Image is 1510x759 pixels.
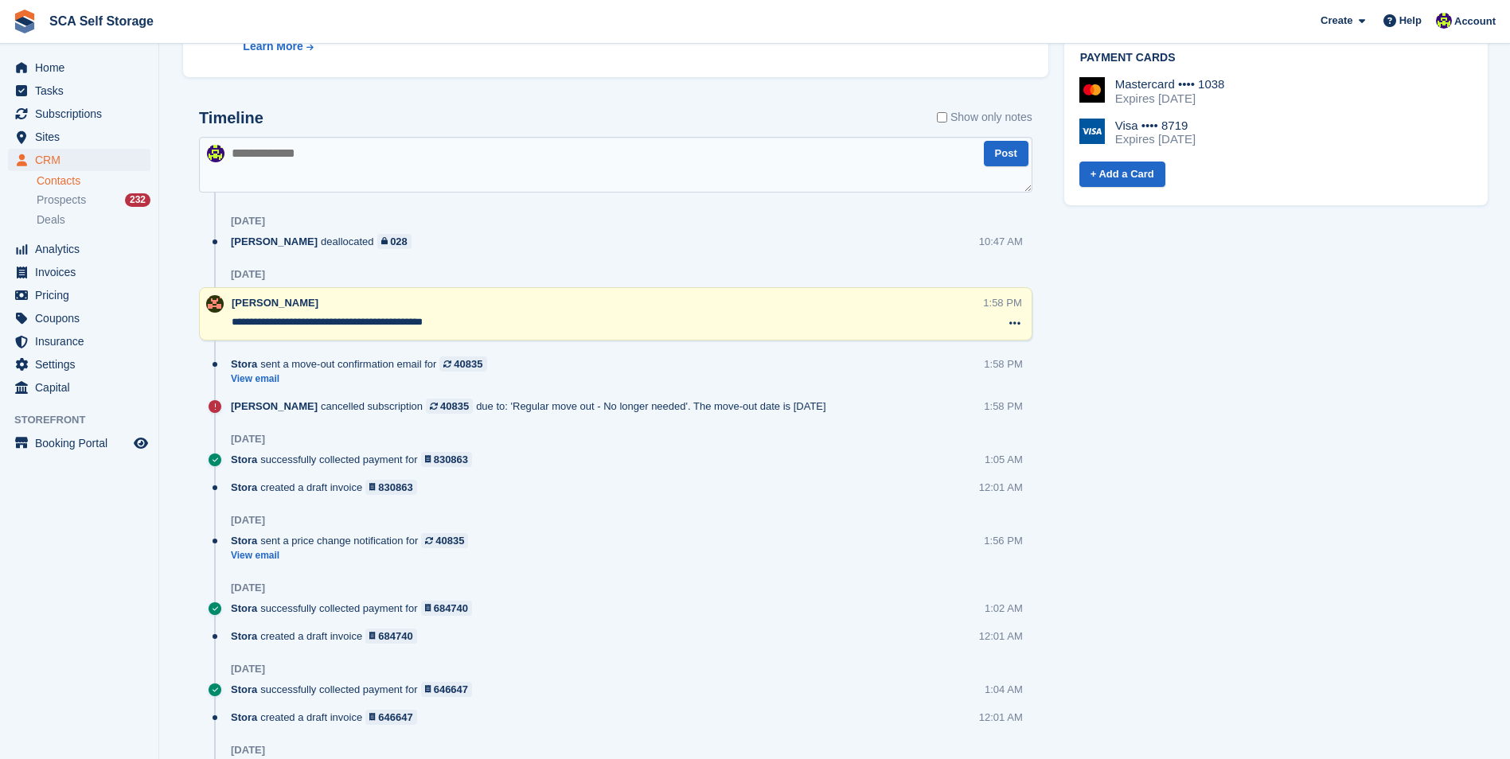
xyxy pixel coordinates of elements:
[231,234,318,249] span: [PERSON_NAME]
[421,682,473,697] a: 646647
[125,193,150,207] div: 232
[231,452,257,467] span: Stora
[35,126,131,148] span: Sites
[35,376,131,399] span: Capital
[8,261,150,283] a: menu
[37,193,86,208] span: Prospects
[243,38,583,55] a: Learn More
[937,109,947,126] input: Show only notes
[8,80,150,102] a: menu
[231,356,257,372] span: Stora
[35,284,131,306] span: Pricing
[1115,91,1225,106] div: Expires [DATE]
[378,480,412,495] div: 830863
[35,432,131,454] span: Booking Portal
[378,710,412,725] div: 646647
[231,433,265,446] div: [DATE]
[985,682,1023,697] div: 1:04 AM
[421,452,473,467] a: 830863
[231,582,265,594] div: [DATE]
[8,307,150,329] a: menu
[421,533,468,548] a: 40835
[35,149,131,171] span: CRM
[434,601,468,616] div: 684740
[231,480,425,495] div: created a draft invoice
[390,234,408,249] div: 028
[1079,162,1165,188] a: + Add a Card
[231,682,480,697] div: successfully collected payment for
[377,234,412,249] a: 028
[937,109,1032,126] label: Show only notes
[979,234,1023,249] div: 10:47 AM
[1454,14,1496,29] span: Account
[440,399,469,414] div: 40835
[8,126,150,148] a: menu
[231,710,257,725] span: Stora
[8,284,150,306] a: menu
[435,533,464,548] div: 40835
[8,353,150,376] a: menu
[231,710,425,725] div: created a draft invoice
[35,80,131,102] span: Tasks
[231,234,419,249] div: deallocated
[979,710,1023,725] div: 12:01 AM
[1079,119,1105,144] img: Visa Logo
[365,710,417,725] a: 646647
[232,297,318,309] span: [PERSON_NAME]
[434,682,468,697] div: 646647
[231,215,265,228] div: [DATE]
[434,452,468,467] div: 830863
[231,533,476,548] div: sent a price change notification for
[8,56,150,79] a: menu
[979,629,1023,644] div: 12:01 AM
[1079,77,1105,103] img: Mastercard Logo
[199,109,263,127] h2: Timeline
[378,629,412,644] div: 684740
[35,307,131,329] span: Coupons
[206,295,224,313] img: Sarah Race
[984,141,1028,167] button: Post
[37,192,150,208] a: Prospects 232
[985,601,1023,616] div: 1:02 AM
[365,629,417,644] a: 684740
[8,238,150,260] a: menu
[231,549,476,562] a: View email
[231,629,257,644] span: Stora
[231,268,265,281] div: [DATE]
[983,295,1021,310] div: 1:58 PM
[207,145,224,162] img: Thomas Webb
[35,56,131,79] span: Home
[1115,77,1225,91] div: Mastercard •••• 1038
[1436,13,1452,29] img: Thomas Webb
[1115,132,1196,146] div: Expires [DATE]
[426,399,473,414] a: 40835
[37,212,65,228] span: Deals
[35,353,131,376] span: Settings
[1399,13,1422,29] span: Help
[1080,52,1472,64] h2: Payment cards
[8,103,150,125] a: menu
[454,356,482,372] div: 40835
[439,356,486,372] a: 40835
[35,261,131,283] span: Invoices
[37,173,150,189] a: Contacts
[231,601,480,616] div: successfully collected payment for
[1115,119,1196,133] div: Visa •••• 8719
[421,601,473,616] a: 684740
[231,682,257,697] span: Stora
[231,744,265,757] div: [DATE]
[8,149,150,171] a: menu
[231,514,265,527] div: [DATE]
[35,103,131,125] span: Subscriptions
[14,412,158,428] span: Storefront
[35,330,131,352] span: Insurance
[231,372,495,386] a: View email
[231,480,257,495] span: Stora
[985,452,1023,467] div: 1:05 AM
[8,432,150,454] a: menu
[231,399,318,414] span: [PERSON_NAME]
[365,480,417,495] a: 830863
[231,452,480,467] div: successfully collected payment for
[13,10,37,33] img: stora-icon-8386f47178a22dfd0bd8f6a31ec36ba5ce8667c1dd55bd0f319d3a0aa187defe.svg
[984,399,1022,414] div: 1:58 PM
